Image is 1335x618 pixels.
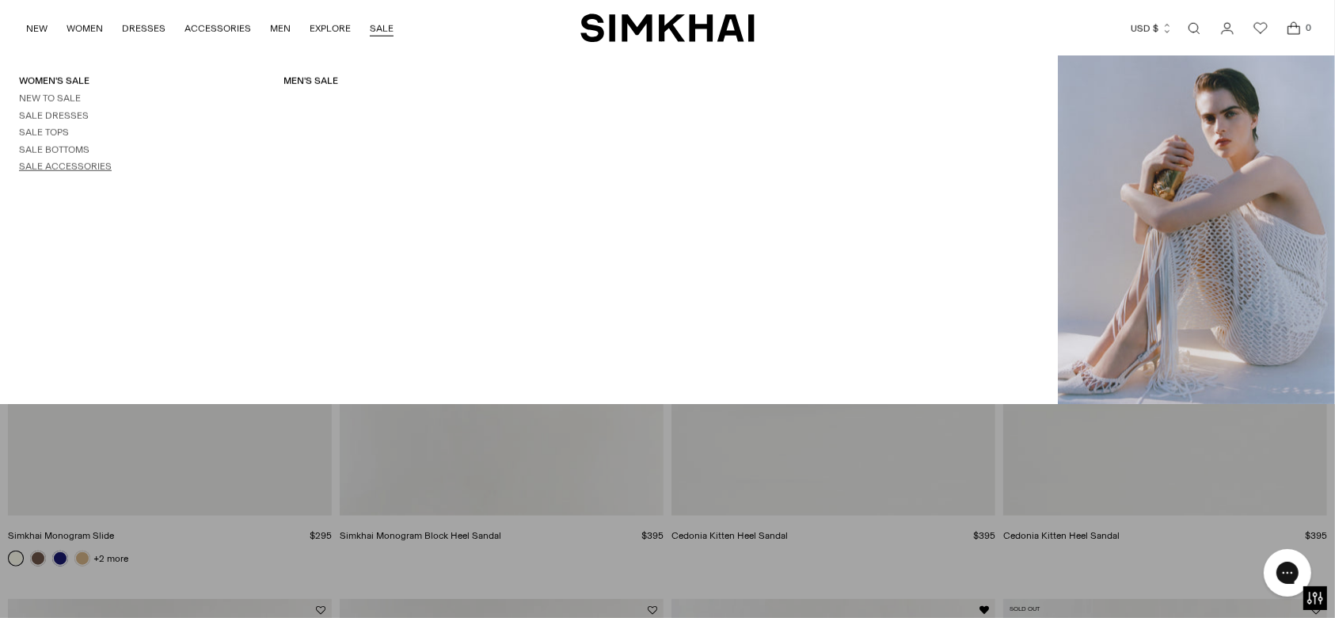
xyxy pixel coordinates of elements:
[26,11,48,46] a: NEW
[370,11,394,46] a: SALE
[1178,13,1210,44] a: Open search modal
[270,11,291,46] a: MEN
[67,11,103,46] a: WOMEN
[310,11,351,46] a: EXPLORE
[1245,13,1276,44] a: Wishlist
[122,11,165,46] a: DRESSES
[1131,11,1173,46] button: USD $
[1211,13,1243,44] a: Go to the account page
[184,11,251,46] a: ACCESSORIES
[1256,544,1319,602] iframe: Gorgias live chat messenger
[580,13,755,44] a: SIMKHAI
[1302,21,1316,35] span: 0
[1278,13,1310,44] a: Open cart modal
